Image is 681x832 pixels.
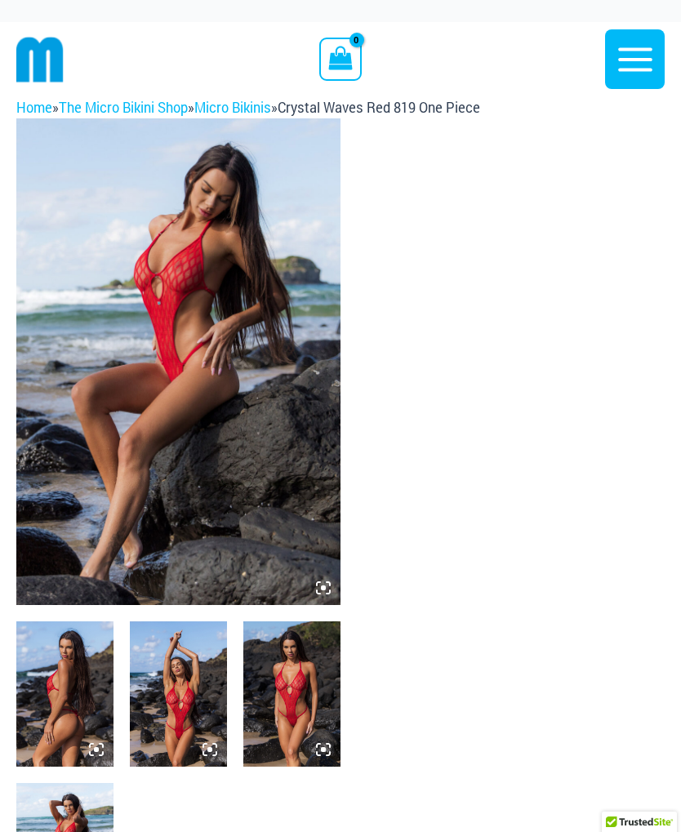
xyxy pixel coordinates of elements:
img: Crystal Waves Red 819 One Piece [130,621,227,767]
img: cropped mm emblem [16,36,64,83]
img: Crystal Waves Red 819 One Piece [16,118,340,605]
a: Home [16,99,52,116]
a: The Micro Bikini Shop [59,99,188,116]
span: » » » [16,99,480,116]
a: Micro Bikinis [194,99,271,116]
span: Crystal Waves Red 819 One Piece [278,99,480,116]
img: Crystal Waves Red 819 One Piece [243,621,340,767]
a: View Shopping Cart, empty [319,38,361,80]
img: Crystal Waves Red 819 One Piece [16,621,113,767]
